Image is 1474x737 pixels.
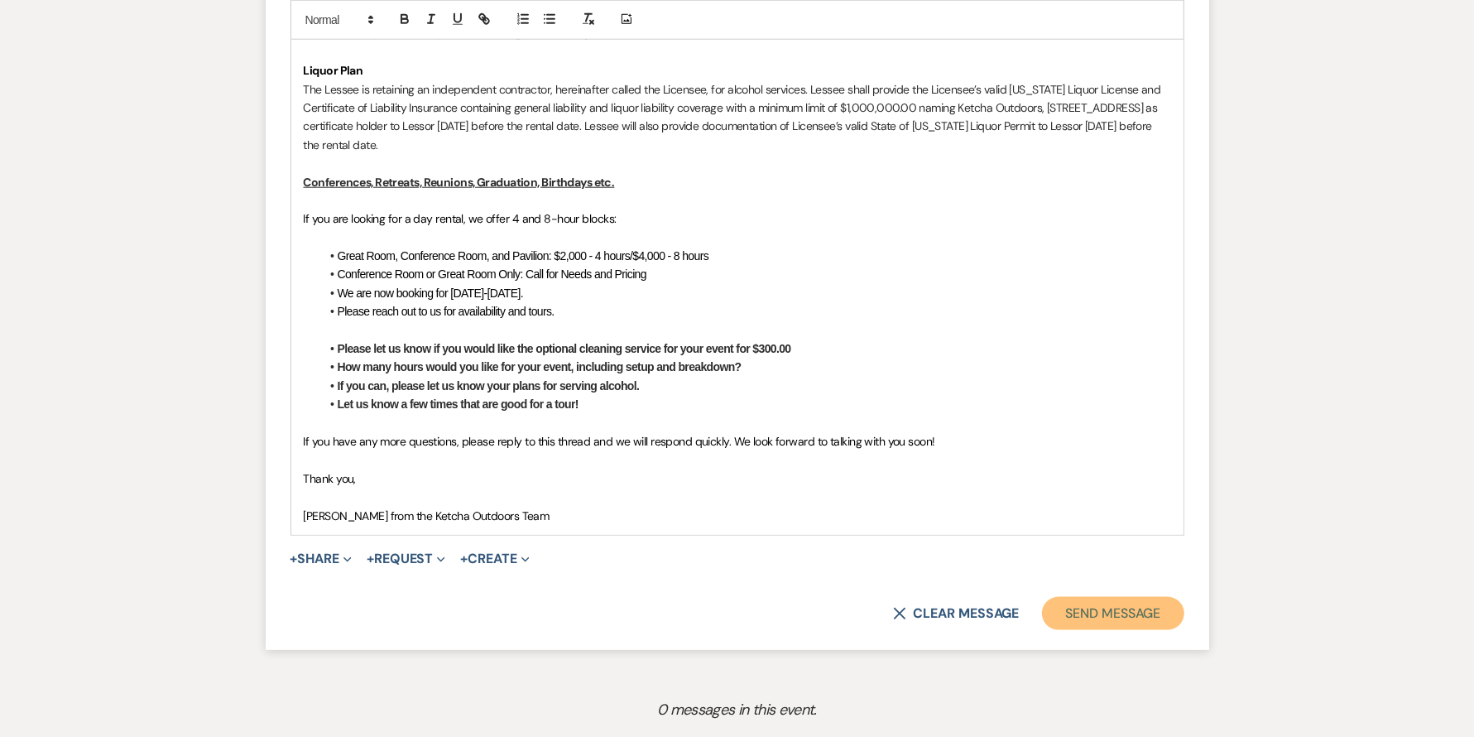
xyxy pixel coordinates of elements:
[338,397,579,411] strong: Let us know a few times that are good for a tour!
[460,552,529,566] button: Create
[338,287,524,300] span: We are now booking for [DATE]-[DATE].
[367,552,445,566] button: Request
[290,552,298,566] span: +
[893,607,1019,620] button: Clear message
[304,508,550,523] span: [PERSON_NAME] from the Ketcha Outdoors Team
[304,471,356,486] span: Thank you,
[338,342,791,355] strong: Please let us know if you would like the optional cleaning service for your event for $300.00
[338,267,647,281] span: Conference Room or Great Room Only: Call for Needs and Pricing
[338,360,742,373] strong: How many hours would you like for your event, including setup and breakdown?
[460,552,468,566] span: +
[304,434,935,449] span: If you have any more questions, please reply to this thread and we will respond quickly. We look ...
[304,211,617,226] span: If you are looking for a day rental, we offer 4 and 8-hour blocks:
[367,552,374,566] span: +
[1042,597,1184,630] button: Send Message
[338,249,709,263] span: Great Room, Conference Room, and Pavilion: $2,000 - 4 hours/$4,000 - 8 hours
[304,175,615,190] u: Conferences, Retreats, Reunions, Graduation, Birthdays etc.
[338,305,555,318] span: Please reach out to us for availability and tours.
[338,379,640,393] strong: If you can, please let us know your plans for serving alcohol.
[290,552,353,566] button: Share
[303,698,1171,722] p: 0 messages in this event.
[304,63,363,78] strong: Liquor Plan
[304,80,1171,155] p: The Lessee is retaining an independent contractor, hereinafter called the Licensee, for alcohol s...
